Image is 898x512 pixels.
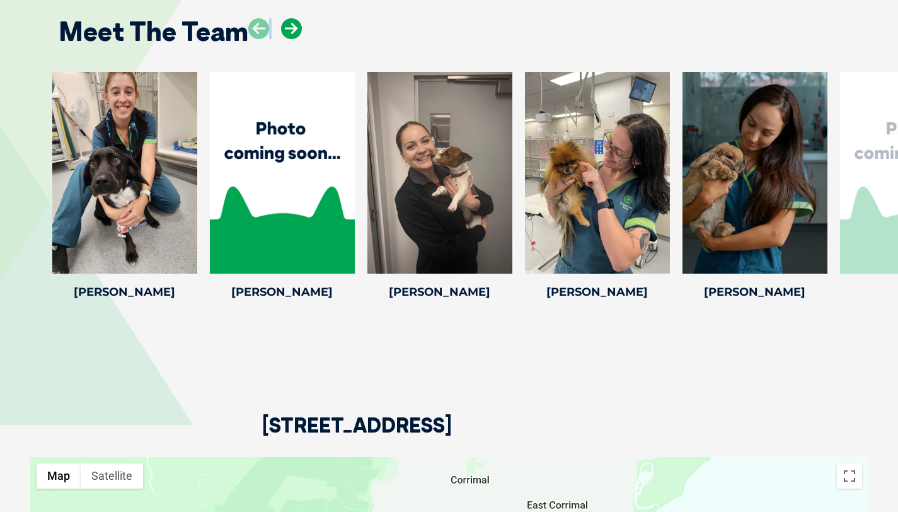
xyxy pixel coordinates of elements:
[59,18,248,45] h2: Meet The Team
[525,286,670,298] h4: [PERSON_NAME]
[37,463,81,489] button: Show street map
[682,286,827,298] h4: [PERSON_NAME]
[367,286,512,298] h4: [PERSON_NAME]
[210,286,355,298] h4: [PERSON_NAME]
[81,463,143,489] button: Show satellite imagery
[262,415,452,457] h2: [STREET_ADDRESS]
[837,463,862,489] button: Toggle fullscreen view
[52,286,197,298] h4: [PERSON_NAME]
